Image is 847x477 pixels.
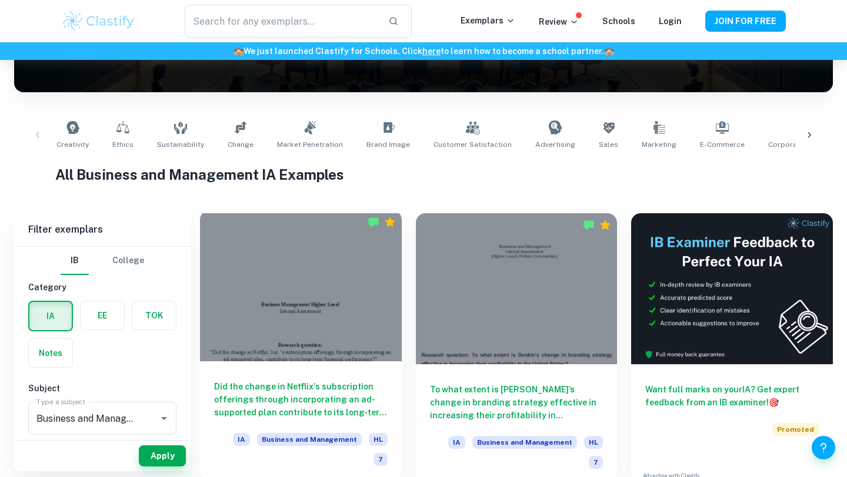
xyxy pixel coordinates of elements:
[659,16,682,26] a: Login
[772,423,819,436] span: Promoted
[472,436,577,449] span: Business and Management
[29,339,72,367] button: Notes
[56,139,89,150] span: Creativity
[139,445,186,466] button: Apply
[36,397,85,407] label: Type a subject
[604,46,614,56] span: 🏫
[29,302,72,330] button: IA
[584,436,603,449] span: HL
[631,213,833,364] img: Thumbnail
[368,216,379,228] img: Marked
[539,15,579,28] p: Review
[61,247,144,275] div: Filter type choice
[535,139,575,150] span: Advertising
[112,247,144,275] button: College
[769,398,779,407] span: 🎯
[768,139,846,150] span: Corporate Profitability
[28,382,176,395] h6: Subject
[430,383,603,422] h6: To what extent is [PERSON_NAME]’s change in branding strategy effective in increasing their profi...
[583,219,595,231] img: Marked
[61,9,136,33] img: Clastify logo
[599,219,611,231] div: Premium
[705,11,786,32] button: JOIN FOR FREE
[700,139,745,150] span: E-commerce
[366,139,410,150] span: Brand Image
[132,301,176,330] button: TOK
[14,213,191,246] h6: Filter exemplars
[112,139,134,150] span: Ethics
[374,453,388,466] span: 7
[234,46,244,56] span: 🏫
[369,433,388,446] span: HL
[233,433,250,446] span: IA
[433,139,512,150] span: Customer Satisfaction
[185,5,379,38] input: Search for any exemplars...
[812,436,835,459] button: Help and Feedback
[599,139,618,150] span: Sales
[422,46,441,56] a: here
[228,139,254,150] span: Change
[277,139,343,150] span: Market Penetration
[157,139,204,150] span: Sustainability
[257,433,362,446] span: Business and Management
[2,45,845,58] h6: We just launched Clastify for Schools. Click to learn how to become a school partner.
[461,14,515,27] p: Exemplars
[61,247,89,275] button: IB
[384,216,396,228] div: Premium
[55,164,792,185] h1: All Business and Management IA Examples
[81,301,124,330] button: EE
[642,139,676,150] span: Marketing
[602,16,635,26] a: Schools
[156,410,172,426] button: Open
[448,436,465,449] span: IA
[589,456,603,469] span: 7
[28,281,176,294] h6: Category
[645,383,819,409] h6: Want full marks on your IA ? Get expert feedback from an IB examiner!
[214,380,388,419] h6: Did the change in Netflix's subscription offerings through incorporating an ad-supported plan con...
